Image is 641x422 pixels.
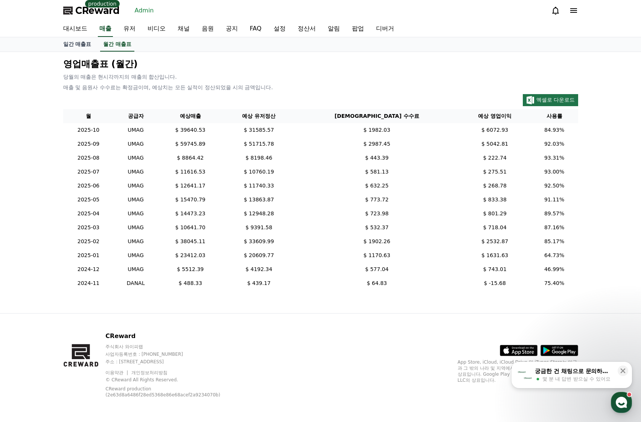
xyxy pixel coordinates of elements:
td: $ 4192.34 [223,262,295,276]
td: $ 268.78 [459,179,531,193]
td: $ 801.29 [459,207,531,221]
th: 공급자 [114,109,158,123]
a: 디버거 [370,21,400,37]
td: 2025-04 [63,207,114,221]
p: © CReward All Rights Reserved. [105,377,238,383]
p: 주식회사 와이피랩 [105,344,238,350]
td: $ 1902.26 [295,235,459,248]
td: $ 833.38 [459,193,531,207]
td: 2025-09 [63,137,114,151]
td: $ 10641.70 [157,221,223,235]
td: 92.50% [531,179,578,193]
td: 2025-03 [63,221,114,235]
td: 46.99% [531,262,578,276]
td: 84.93% [531,123,578,137]
td: $ 13863.87 [223,193,295,207]
a: Admin [132,5,157,17]
td: 93.00% [531,165,578,179]
td: $ 577.04 [295,262,459,276]
td: $ 1982.03 [295,123,459,137]
td: $ 222.74 [459,151,531,165]
td: UMAG [114,221,158,235]
td: UMAG [114,137,158,151]
a: 공지 [220,21,244,37]
td: $ 581.13 [295,165,459,179]
button: 엑셀로 다운로드 [523,94,578,106]
p: 사업자등록번호 : [PHONE_NUMBER] [105,351,238,357]
td: UMAG [114,151,158,165]
td: 2025-08 [63,151,114,165]
a: 음원 [196,21,220,37]
td: $ 8864.42 [157,151,223,165]
span: CReward [75,5,120,17]
a: 유저 [117,21,142,37]
a: CReward [63,5,120,17]
td: DANAL [114,276,158,290]
td: $ 64.83 [295,276,459,290]
td: $ 718.04 [459,221,531,235]
td: $ 9391.58 [223,221,295,235]
td: 2025-10 [63,123,114,137]
td: $ 38045.11 [157,235,223,248]
td: $ 443.39 [295,151,459,165]
p: CReward [105,332,238,341]
td: UMAG [114,165,158,179]
a: 설정 [268,21,292,37]
td: $ 20609.77 [223,248,295,262]
td: $ 773.72 [295,193,459,207]
td: 87.16% [531,221,578,235]
td: $ 2532.87 [459,235,531,248]
td: UMAG [114,193,158,207]
a: 매출 [98,21,113,37]
td: 85.17% [531,235,578,248]
a: 채널 [172,21,196,37]
td: $ 59745.89 [157,137,223,151]
td: $ 39640.53 [157,123,223,137]
td: $ 31585.57 [223,123,295,137]
th: 예상 영업이익 [459,109,531,123]
td: $ 532.37 [295,221,459,235]
a: 대시보드 [57,21,93,37]
td: $ 14473.23 [157,207,223,221]
a: 일간 매출표 [57,37,97,52]
td: 2025-02 [63,235,114,248]
td: $ 723.98 [295,207,459,221]
span: 엑셀로 다운로드 [536,97,575,103]
a: 알림 [322,21,346,37]
td: 92.03% [531,137,578,151]
a: 비디오 [142,21,172,37]
td: $ 11616.53 [157,165,223,179]
td: $ 51715.78 [223,137,295,151]
td: 2025-05 [63,193,114,207]
td: $ 488.33 [157,276,223,290]
td: 64.73% [531,248,578,262]
a: 월간 매출표 [100,37,134,52]
td: $ -15.68 [459,276,531,290]
td: $ 12641.17 [157,179,223,193]
p: 매출 및 음원사 수수료는 확정금이며, 예상치는 모든 실적이 정산되었을 시의 금액입니다. [63,84,578,91]
p: App Store, iCloud, iCloud Drive 및 iTunes Store는 미국과 그 밖의 나라 및 지역에서 등록된 Apple Inc.의 서비스 상표입니다. Goo... [458,359,578,383]
a: 개인정보처리방침 [131,370,167,375]
td: 2025-07 [63,165,114,179]
th: [DEMOGRAPHIC_DATA] 수수료 [295,109,459,123]
td: $ 2987.45 [295,137,459,151]
p: CReward production (2e63d8a6486f28ed5368e86e68acef2a9234070b) [105,386,226,398]
td: $ 5512.39 [157,262,223,276]
td: UMAG [114,262,158,276]
td: $ 15470.79 [157,193,223,207]
th: 월 [63,109,114,123]
a: 이용약관 [105,370,129,375]
td: $ 11740.33 [223,179,295,193]
td: 2024-11 [63,276,114,290]
p: 영업매출표 (월간) [63,58,578,70]
td: 91.11% [531,193,578,207]
th: 사용률 [531,109,578,123]
td: UMAG [114,179,158,193]
th: 예상매출 [157,109,223,123]
p: 당월의 매출은 현시각까지의 매출의 합산입니다. [63,73,578,81]
td: $ 632.25 [295,179,459,193]
td: $ 33609.99 [223,235,295,248]
td: 2025-01 [63,248,114,262]
td: $ 1170.63 [295,248,459,262]
td: $ 439.17 [223,276,295,290]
